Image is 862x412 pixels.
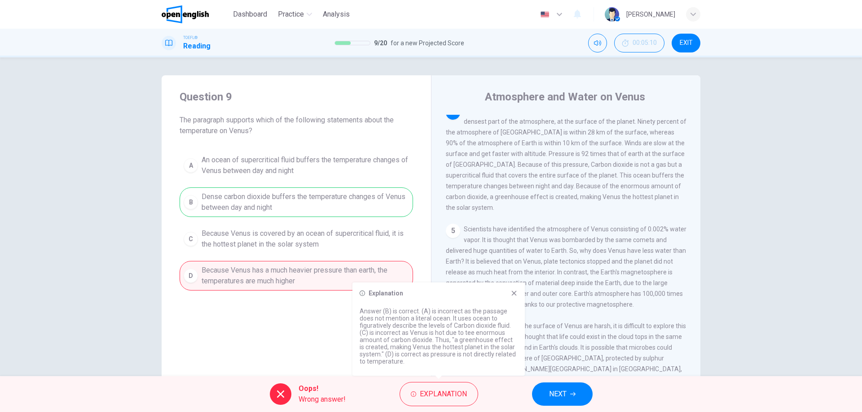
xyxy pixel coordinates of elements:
span: Oops! [299,383,346,394]
h4: Atmosphere and Water on Venus [485,90,645,104]
span: Scientists have identified the atmosphere of Venus consisting of 0.002% water vapor. It is though... [446,226,686,308]
div: 5 [446,224,460,238]
span: Practice [278,9,304,20]
span: TOEFL® [183,35,198,41]
h6: Explanation [369,290,403,297]
span: Analysis [323,9,350,20]
img: OpenEnglish logo [162,5,209,23]
img: en [539,11,550,18]
img: Profile picture [605,7,619,22]
span: 00:05:10 [633,39,657,47]
p: Answer (B) is correct. (A) is incorrect as the passage does not mention a literal ocean. It uses ... [360,308,518,365]
span: EXIT [680,39,693,47]
div: Hide [614,34,664,52]
h4: Question 9 [180,90,413,104]
span: The paragraph supports which of the following statements about the temperature on Venus? [180,115,413,136]
span: NEXT [549,388,567,400]
span: Wrong answer! [299,394,346,405]
span: for a new Projected Score [391,38,464,48]
h1: Reading [183,41,211,52]
span: Explanation [420,388,467,400]
span: 9 / 20 [374,38,387,48]
span: Dashboard [233,9,267,20]
div: Mute [588,34,607,52]
div: [PERSON_NAME] [626,9,675,20]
